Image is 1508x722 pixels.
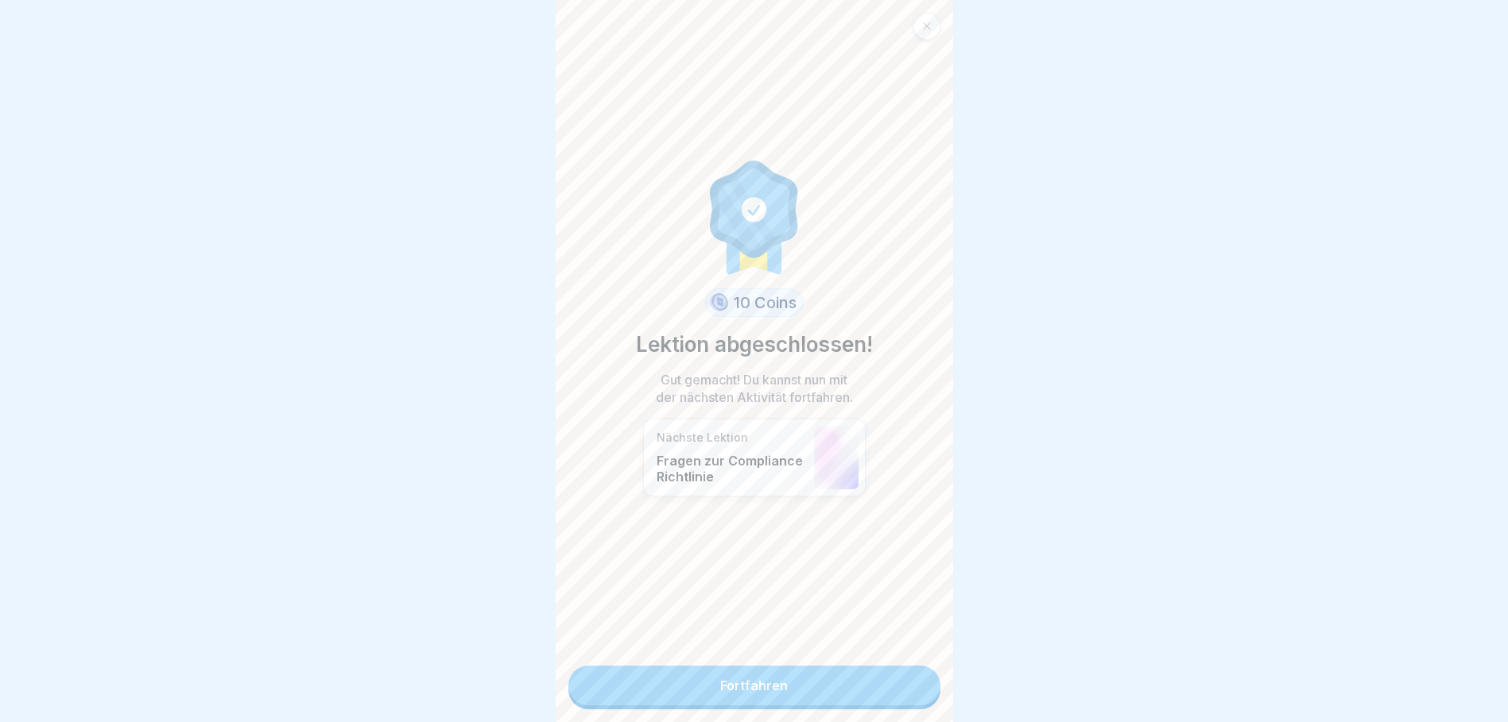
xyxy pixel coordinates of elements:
[657,453,806,485] p: Fragen zur Compliance Richtlinie
[651,371,858,406] p: Gut gemacht! Du kannst nun mit der nächsten Aktivität fortfahren.
[568,666,940,705] a: Fortfahren
[657,430,806,445] p: Nächste Lektion
[636,330,873,360] p: Lektion abgeschlossen!
[701,156,808,276] img: completion.svg
[705,288,804,317] div: 10 Coins
[707,291,731,315] img: coin.svg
